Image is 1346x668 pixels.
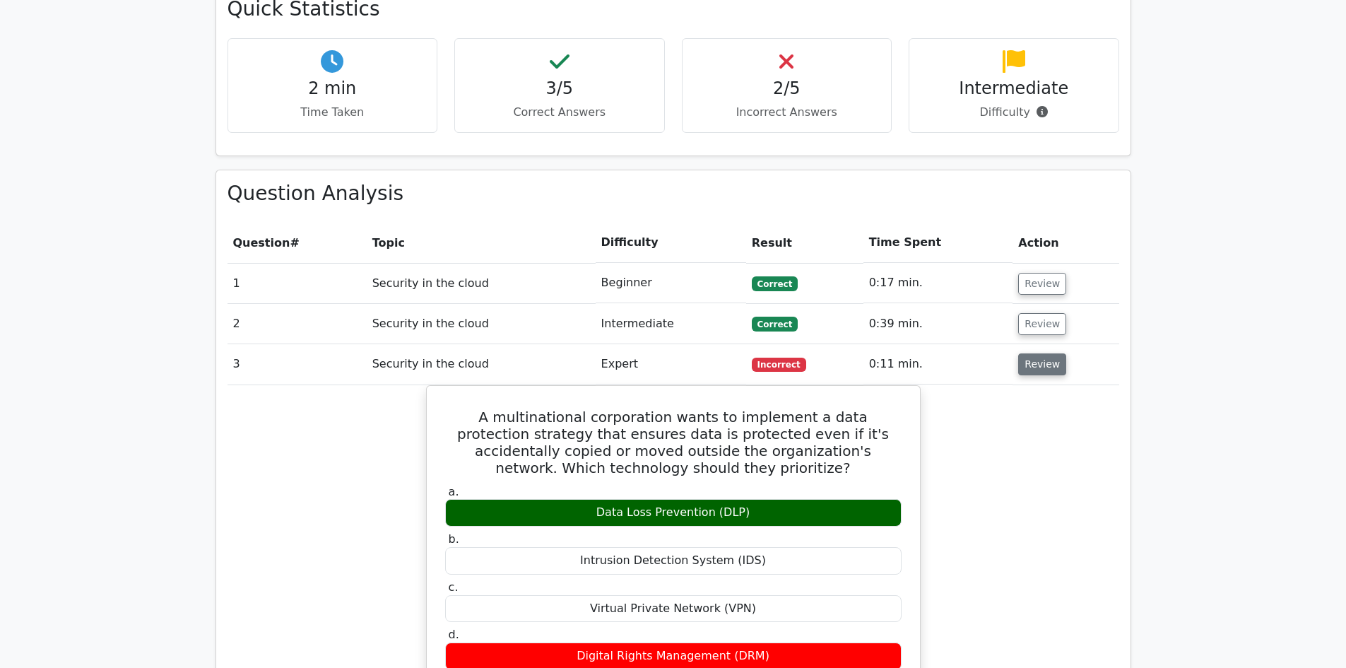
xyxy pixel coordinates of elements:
[228,263,367,303] td: 1
[445,547,902,575] div: Intrusion Detection System (IDS)
[233,236,290,250] span: Question
[444,409,903,476] h5: A multinational corporation wants to implement a data protection strategy that ensures data is pr...
[596,344,746,385] td: Expert
[228,344,367,385] td: 3
[367,263,596,303] td: Security in the cloud
[1018,313,1066,335] button: Review
[466,104,653,121] p: Correct Answers
[596,304,746,344] td: Intermediate
[449,532,459,546] span: b.
[1018,353,1066,375] button: Review
[449,485,459,498] span: a.
[1018,273,1066,295] button: Review
[863,304,1013,344] td: 0:39 min.
[367,304,596,344] td: Security in the cloud
[746,223,863,263] th: Result
[752,317,798,331] span: Correct
[863,344,1013,385] td: 0:11 min.
[863,263,1013,303] td: 0:17 min.
[694,104,880,121] p: Incorrect Answers
[228,304,367,344] td: 2
[596,263,746,303] td: Beginner
[863,223,1013,263] th: Time Spent
[228,223,367,263] th: #
[449,580,459,594] span: c.
[921,104,1107,121] p: Difficulty
[240,78,426,99] h4: 2 min
[752,358,806,372] span: Incorrect
[228,182,1119,206] h3: Question Analysis
[596,223,746,263] th: Difficulty
[752,276,798,291] span: Correct
[367,223,596,263] th: Topic
[466,78,653,99] h4: 3/5
[449,628,459,641] span: d.
[1013,223,1118,263] th: Action
[445,499,902,527] div: Data Loss Prevention (DLP)
[921,78,1107,99] h4: Intermediate
[694,78,880,99] h4: 2/5
[445,595,902,623] div: Virtual Private Network (VPN)
[240,104,426,121] p: Time Taken
[367,344,596,385] td: Security in the cloud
